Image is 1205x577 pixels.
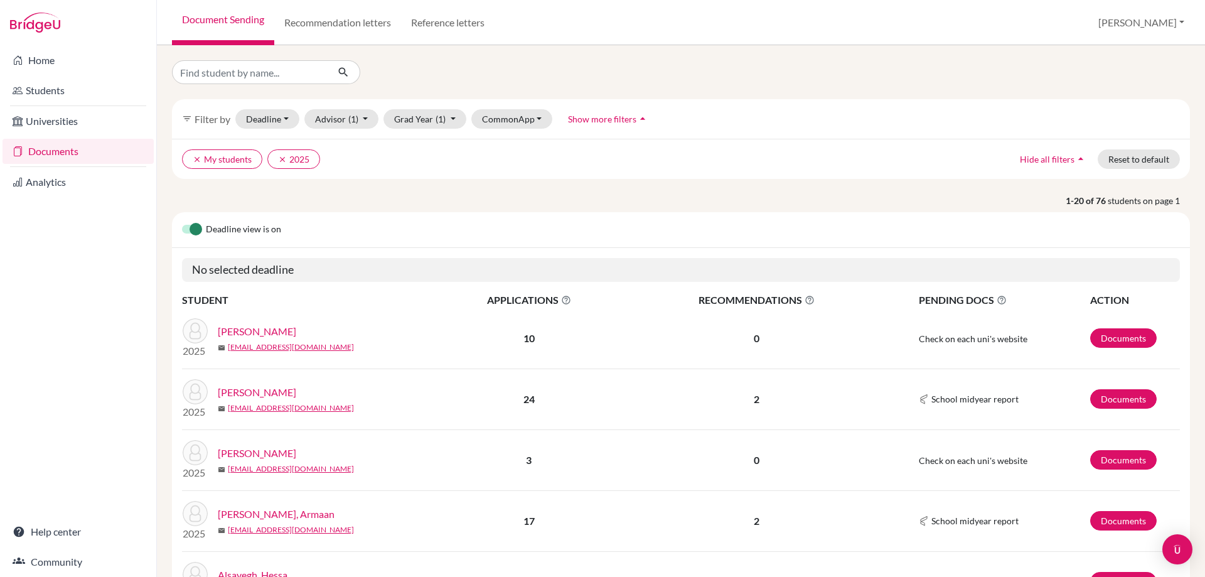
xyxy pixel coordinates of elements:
span: APPLICATIONS [434,293,624,308]
span: Hide all filters [1020,154,1074,164]
a: [PERSON_NAME] [218,385,296,400]
span: Check on each uni's website [919,333,1027,344]
img: Alhalboni, Juan [183,440,208,465]
span: (1) [348,114,358,124]
a: [PERSON_NAME] [218,446,296,461]
a: Documents [1090,328,1157,348]
div: Open Intercom Messenger [1162,534,1192,564]
i: clear [193,155,201,164]
span: mail [218,527,225,534]
button: CommonApp [471,109,553,129]
button: [PERSON_NAME] [1093,11,1190,35]
b: 24 [523,393,535,405]
b: 3 [526,454,532,466]
p: 2025 [183,526,208,541]
p: 2 [626,392,888,407]
a: [EMAIL_ADDRESS][DOMAIN_NAME] [228,342,354,353]
a: [EMAIL_ADDRESS][DOMAIN_NAME] [228,402,354,414]
h5: No selected deadline [182,258,1180,282]
b: 10 [523,332,535,344]
span: Filter by [195,113,230,125]
a: [PERSON_NAME], Armaan [218,507,335,522]
a: Community [3,549,154,574]
i: clear [278,155,287,164]
span: PENDING DOCS [919,293,1089,308]
a: Analytics [3,170,154,195]
i: arrow_drop_up [1074,153,1087,165]
span: Deadline view is on [206,222,281,237]
b: 17 [523,515,535,527]
button: clear2025 [267,149,320,169]
img: Common App logo [919,394,929,404]
button: Advisor(1) [304,109,379,129]
button: Hide all filtersarrow_drop_up [1009,149,1098,169]
span: School midyear report [931,392,1019,406]
button: Deadline [235,109,299,129]
a: Help center [3,519,154,544]
p: 0 [626,453,888,468]
i: filter_list [182,114,192,124]
a: Documents [1090,511,1157,531]
a: Documents [3,139,154,164]
span: mail [218,466,225,473]
input: Find student by name... [172,60,328,84]
span: students on page 1 [1108,194,1190,207]
p: 0 [626,331,888,346]
span: RECOMMENDATIONS [626,293,888,308]
p: 2025 [183,465,208,480]
i: arrow_drop_up [636,112,649,125]
button: clearMy students [182,149,262,169]
span: Show more filters [568,114,636,124]
button: Show more filtersarrow_drop_up [557,109,660,129]
a: Documents [1090,389,1157,409]
span: Check on each uni's website [919,455,1027,466]
strong: 1-20 of 76 [1066,194,1108,207]
button: Reset to default [1098,149,1180,169]
p: 2025 [183,343,208,359]
span: mail [218,405,225,413]
th: ACTION [1090,292,1180,308]
img: Agha, Yasmine [183,318,208,343]
a: [PERSON_NAME] [218,324,296,339]
a: [EMAIL_ADDRESS][DOMAIN_NAME] [228,524,354,536]
img: Common App logo [919,516,929,526]
p: 2 [626,514,888,529]
a: Universities [3,109,154,134]
a: [EMAIL_ADDRESS][DOMAIN_NAME] [228,463,354,475]
span: mail [218,344,225,352]
img: Bridge-U [10,13,60,33]
span: School midyear report [931,514,1019,527]
a: Documents [1090,450,1157,470]
button: Grad Year(1) [383,109,466,129]
p: 2025 [183,404,208,419]
img: Al Hussain, Armaan [183,501,208,526]
span: (1) [436,114,446,124]
img: Aker, Azra [183,379,208,404]
a: Students [3,78,154,103]
th: STUDENT [182,292,433,308]
a: Home [3,48,154,73]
